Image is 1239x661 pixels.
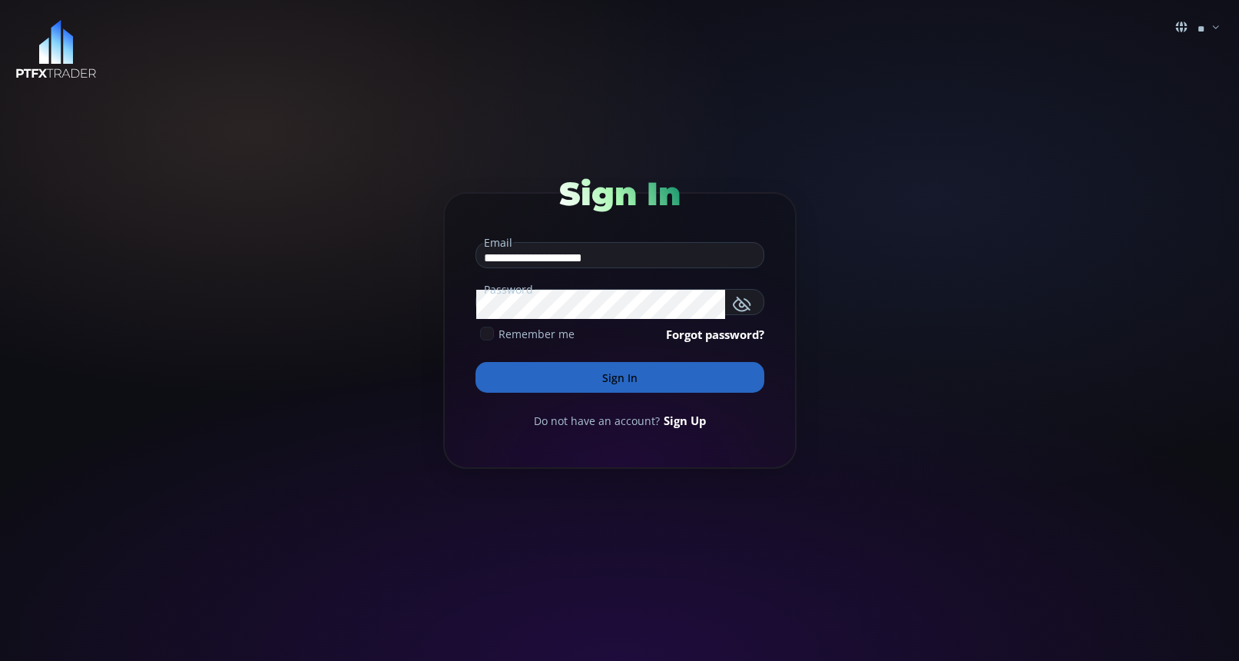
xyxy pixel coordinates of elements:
[475,412,764,429] div: Do not have an account?
[475,362,764,393] button: Sign In
[559,174,681,214] span: Sign In
[15,20,97,79] img: LOGO
[666,326,764,343] a: Forgot password?
[499,326,575,342] span: Remember me
[664,412,706,429] a: Sign Up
